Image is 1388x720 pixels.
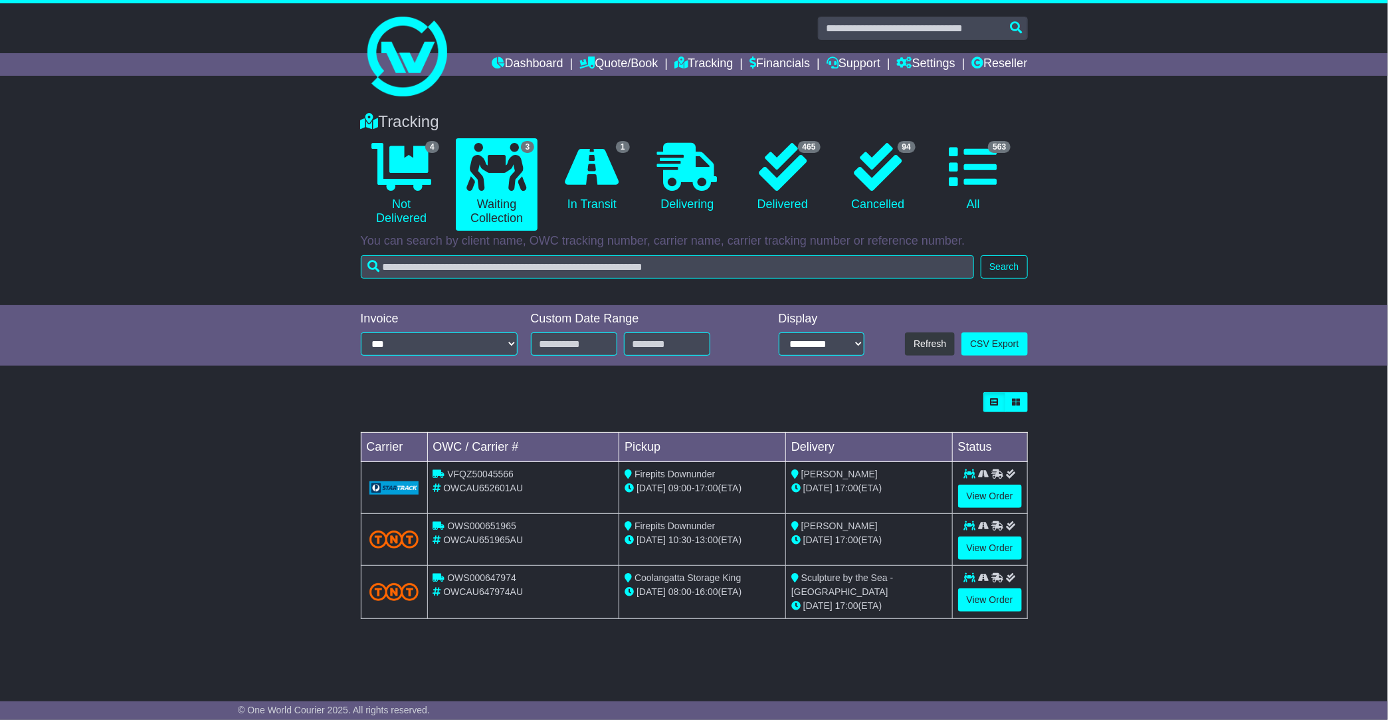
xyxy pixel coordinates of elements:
[635,469,715,479] span: Firepits Downunder
[447,572,516,583] span: OWS000647974
[779,312,864,326] div: Display
[625,481,780,495] div: - (ETA)
[646,138,728,217] a: Delivering
[635,572,741,583] span: Coolangatta Storage King
[427,433,619,462] td: OWC / Carrier #
[637,586,666,597] span: [DATE]
[492,53,563,76] a: Dashboard
[837,138,919,217] a: 94 Cancelled
[619,433,786,462] td: Pickup
[803,600,833,611] span: [DATE]
[637,483,666,493] span: [DATE]
[668,586,692,597] span: 08:00
[988,141,1011,153] span: 563
[835,600,858,611] span: 17:00
[798,141,821,153] span: 465
[905,332,955,356] button: Refresh
[447,469,514,479] span: VFQZ50045566
[803,483,833,493] span: [DATE]
[531,312,744,326] div: Custom Date Range
[695,535,718,545] span: 13:00
[369,583,419,601] img: TNT_Domestic.png
[425,141,439,153] span: 4
[616,141,630,153] span: 1
[456,138,538,231] a: 3 Waiting Collection
[958,485,1022,508] a: View Order
[958,588,1022,612] a: View Order
[674,53,733,76] a: Tracking
[952,433,1027,462] td: Status
[635,521,715,531] span: Firepits Downunder
[981,255,1027,279] button: Search
[791,572,893,597] span: Sculpture by the Sea - [GEOGRAPHIC_DATA]
[958,537,1022,560] a: View Order
[742,138,823,217] a: 465 Delivered
[897,53,955,76] a: Settings
[749,53,810,76] a: Financials
[827,53,880,76] a: Support
[791,481,947,495] div: (ETA)
[447,521,516,531] span: OWS000651965
[668,483,692,493] span: 09:00
[961,332,1027,356] a: CSV Export
[803,535,833,545] span: [DATE]
[971,53,1027,76] a: Reseller
[898,141,916,153] span: 94
[238,705,430,715] span: © One World Courier 2025. All rights reserved.
[785,433,952,462] td: Delivery
[637,535,666,545] span: [DATE]
[932,138,1014,217] a: 563 All
[361,234,1028,249] p: You can search by client name, OWC tracking number, carrier name, carrier tracking number or refe...
[835,483,858,493] span: 17:00
[443,535,523,545] span: OWCAU651965AU
[668,535,692,545] span: 10:30
[791,599,947,613] div: (ETA)
[791,533,947,547] div: (ETA)
[801,469,878,479] span: [PERSON_NAME]
[361,312,518,326] div: Invoice
[443,586,523,597] span: OWCAU647974AU
[625,585,780,599] div: - (ETA)
[695,483,718,493] span: 17:00
[354,112,1035,132] div: Tracking
[369,481,419,495] img: GetCarrierServiceLogo
[361,138,443,231] a: 4 Not Delivered
[625,533,780,547] div: - (ETA)
[551,138,633,217] a: 1 In Transit
[801,521,878,531] span: [PERSON_NAME]
[579,53,658,76] a: Quote/Book
[835,535,858,545] span: 17:00
[695,586,718,597] span: 16:00
[369,531,419,548] img: TNT_Domestic.png
[521,141,535,153] span: 3
[443,483,523,493] span: OWCAU652601AU
[361,433,427,462] td: Carrier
